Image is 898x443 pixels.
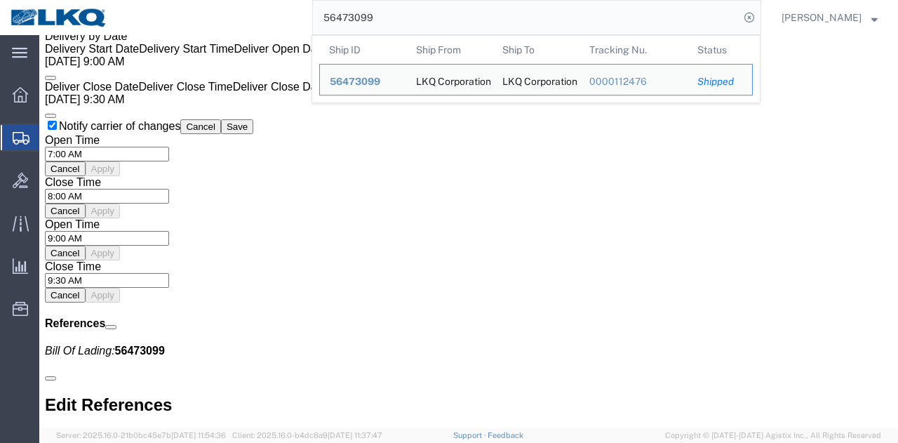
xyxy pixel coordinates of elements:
th: Ship To [492,36,579,64]
button: [PERSON_NAME] [781,9,878,26]
span: Client: 2025.16.0-b4dc8a9 [232,431,382,439]
img: logo [10,7,108,28]
div: 0000112476 [589,74,678,89]
th: Status [688,36,753,64]
a: Support [453,431,488,439]
th: Tracking Nu. [579,36,688,64]
div: LKQ Corporation [416,65,483,95]
div: Shipped [697,74,742,89]
span: 56473099 [330,76,380,87]
table: Search Results [319,36,760,103]
a: Feedback [488,431,523,439]
iframe: FS Legacy Container [39,35,898,428]
input: Search for shipment number, reference number [313,1,739,34]
span: Copyright © [DATE]-[DATE] Agistix Inc., All Rights Reserved [665,430,881,442]
span: Rajasheker Reddy [782,10,862,25]
span: Server: 2025.16.0-21b0bc45e7b [56,431,226,439]
div: 56473099 [330,74,396,89]
div: LKQ Corporation [502,65,570,95]
th: Ship From [406,36,493,64]
span: [DATE] 11:54:36 [171,431,226,439]
span: [DATE] 11:37:47 [328,431,382,439]
th: Ship ID [319,36,406,64]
